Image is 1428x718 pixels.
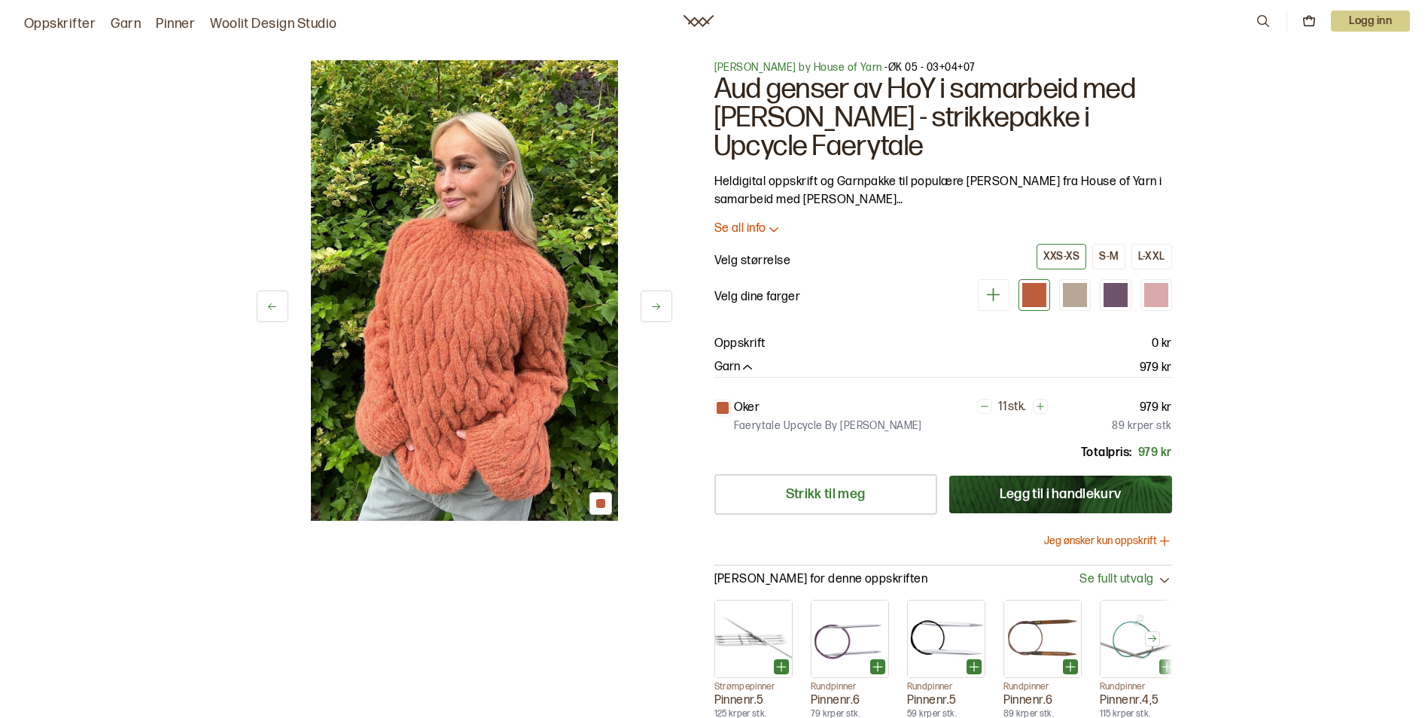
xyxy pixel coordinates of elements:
a: Pinner [156,14,195,35]
p: - ØK 05 - 03+04+07 [714,60,1172,75]
p: Oker [734,399,760,417]
p: Heldigital oppskrift og Garnpakke til populære [PERSON_NAME] fra House of Yarn i samarbeid med [P... [714,173,1172,209]
p: Rundpinner [1100,681,1178,693]
p: Faerytale Upcycle By [PERSON_NAME] [734,418,922,434]
span: Se fullt utvalg [1079,572,1153,588]
p: 11 stk. [998,400,1027,415]
p: 979 kr [1138,444,1172,462]
img: Pinne [1004,601,1081,677]
div: Lys kamel (utsolgt) [1059,279,1091,311]
a: [PERSON_NAME] by House of Yarn [714,61,882,74]
a: Woolit Design Studio [210,14,337,35]
p: Rundpinner [811,681,889,693]
button: S-M [1092,244,1125,269]
div: XXS-XS [1043,250,1080,263]
div: Rosa (utsolgt) [1140,279,1172,311]
button: L-XXL [1131,244,1171,269]
p: Pinnenr. 4,5 [1100,693,1178,709]
p: Totalpris: [1081,444,1132,462]
button: Garn [714,360,755,376]
button: [PERSON_NAME] for denne oppskriftenSe fullt utvalg [714,572,1172,588]
p: Strømpepinner [714,681,793,693]
p: 0 kr [1152,335,1172,353]
a: Garn [111,14,141,35]
button: Legg til i handlekurv [949,476,1172,513]
a: Woolit [684,15,714,27]
img: Bilde av oppskrift [311,60,618,521]
h1: Aud genser av HoY i samarbeid med [PERSON_NAME] - strikkepakke i Upcycle Faerytale [714,75,1172,161]
p: 89 kr per stk [1112,418,1171,434]
div: L-XXL [1138,250,1165,263]
p: Oppskrift [714,335,766,353]
img: Pinne [811,601,888,677]
button: Se all info [714,221,1172,237]
p: 979 kr [1140,399,1172,417]
button: User dropdown [1331,11,1410,32]
p: Se all info [714,221,766,237]
div: Lavendel (utsolgt) [1100,279,1131,311]
p: Velg størrelse [714,252,791,270]
p: Logg inn [1331,11,1410,32]
p: Pinnenr. 5 [714,693,793,709]
p: Velg dine farger [714,288,801,306]
a: Strikk til meg [714,474,937,515]
div: Oker [1018,279,1050,311]
button: XXS-XS [1037,244,1087,269]
p: Pinnenr. 6 [811,693,889,709]
p: 979 kr [1140,359,1172,377]
div: S-M [1099,250,1119,263]
img: Pinne [908,601,985,677]
p: Pinnenr. 6 [1003,693,1082,709]
p: Rundpinner [907,681,985,693]
p: [PERSON_NAME] for denne oppskriften [714,572,928,588]
img: Pinne [1101,601,1177,677]
img: Pinne [715,601,792,677]
p: Rundpinner [1003,681,1082,693]
button: Jeg ønsker kun oppskrift [1044,534,1172,549]
p: Pinnenr. 5 [907,693,985,709]
a: Oppskrifter [24,14,96,35]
